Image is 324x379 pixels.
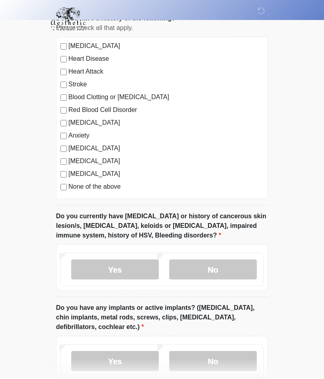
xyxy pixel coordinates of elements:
[60,146,67,152] input: [MEDICAL_DATA]
[60,171,67,178] input: [MEDICAL_DATA]
[56,211,268,240] label: Do you currently have [MEDICAL_DATA] or history of cancerous skin lesion/s, [MEDICAL_DATA], keloi...
[68,182,264,191] label: None of the above
[68,169,264,179] label: [MEDICAL_DATA]
[68,80,264,89] label: Stroke
[68,118,264,128] label: [MEDICAL_DATA]
[68,41,264,51] label: [MEDICAL_DATA]
[68,105,264,115] label: Red Blood Cell Disorder
[68,92,264,102] label: Blood Clotting or [MEDICAL_DATA]
[68,144,264,153] label: [MEDICAL_DATA]
[60,43,67,50] input: [MEDICAL_DATA]
[60,133,67,139] input: Anxiety
[60,82,67,88] input: Stroke
[169,351,257,371] label: No
[60,158,67,165] input: [MEDICAL_DATA]
[68,131,264,140] label: Anxiety
[68,67,264,76] label: Heart Attack
[71,351,159,371] label: Yes
[48,6,88,32] img: Aesthetic Surgery Centre, PLLC Logo
[60,107,67,114] input: Red Blood Cell Disorder
[68,54,264,64] label: Heart Disease
[60,184,67,190] input: None of the above
[60,56,67,62] input: Heart Disease
[60,120,67,126] input: [MEDICAL_DATA]
[56,303,268,332] label: Do you have any implants or active implants? ([MEDICAL_DATA], chin implants, metal rods, screws, ...
[71,259,159,279] label: Yes
[169,259,257,279] label: No
[68,156,264,166] label: [MEDICAL_DATA]
[60,94,67,101] input: Blood Clotting or [MEDICAL_DATA]
[60,69,67,75] input: Heart Attack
